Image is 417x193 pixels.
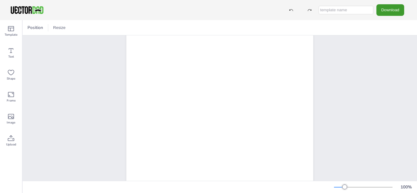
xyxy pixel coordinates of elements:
span: Frame [7,98,16,103]
img: VectorDad-1.png [10,5,44,15]
span: Shape [7,76,15,81]
button: Download [376,4,404,16]
span: Position [26,25,44,30]
div: 100 % [399,184,413,190]
span: Image [7,120,15,125]
span: Upload [6,142,16,147]
span: Text [8,54,14,59]
input: template name [319,6,373,14]
span: Template [5,32,17,37]
button: Resize [51,23,68,33]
